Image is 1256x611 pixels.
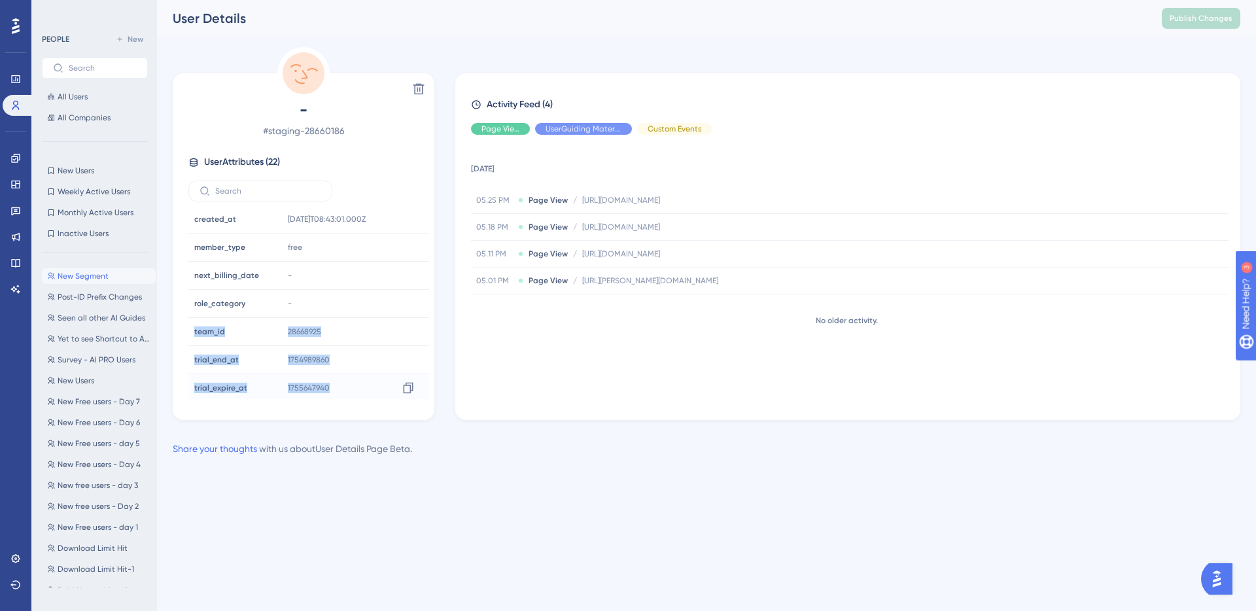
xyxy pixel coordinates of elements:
[1162,8,1240,29] button: Publish Changes
[42,582,156,598] button: Paid Users with at least 1 visual
[529,195,568,205] span: Page View
[476,222,513,232] span: 05.18 PM
[573,195,577,205] span: /
[288,355,330,365] span: 1754989860
[582,195,660,205] span: [URL][DOMAIN_NAME]
[582,275,718,286] span: [URL][PERSON_NAME][DOMAIN_NAME]
[58,585,150,595] span: Paid Users with at least 1 visual
[58,355,135,365] span: Survey - AI PRO Users
[111,31,148,47] button: New
[42,89,148,105] button: All Users
[188,99,419,120] span: -
[204,154,280,170] span: User Attributes ( 22 )
[487,97,553,113] span: Activity Feed (4)
[288,214,366,224] span: [DATE]T08:43:01.000Z
[58,228,109,239] span: Inactive Users
[58,186,130,197] span: Weekly Active Users
[42,34,69,44] div: PEOPLE
[58,564,134,574] span: Download Limit Hit-1
[546,124,621,134] span: UserGuiding Material
[573,249,577,259] span: /
[288,326,321,337] span: 28668925
[288,298,292,309] span: -
[215,186,321,196] input: Search
[58,417,140,428] span: New Free users - Day 6
[42,457,156,472] button: New Free users - Day 4
[42,310,156,326] button: Seen all other AI Guides
[58,375,94,386] span: New Users
[58,438,140,449] span: New Free users - day 5
[1201,559,1240,599] iframe: UserGuiding AI Assistant Launcher
[42,205,148,220] button: Monthly Active Users
[471,145,1229,187] td: [DATE]
[58,166,94,176] span: New Users
[194,270,259,281] span: next_billing_date
[194,298,245,309] span: role_category
[58,271,109,281] span: New Segment
[194,355,239,365] span: trial_end_at
[476,275,513,286] span: 05.01 PM
[58,459,141,470] span: New Free users - Day 4
[194,242,245,253] span: member_type
[58,313,145,323] span: Seen all other AI Guides
[42,436,156,451] button: New Free users - day 5
[173,9,1129,27] div: User Details
[58,292,142,302] span: Post-ID Prefix Changes
[42,540,156,556] button: Download Limit Hit
[288,383,330,393] span: 1755647940
[58,92,88,102] span: All Users
[529,222,568,232] span: Page View
[42,163,148,179] button: New Users
[582,249,660,259] span: [URL][DOMAIN_NAME]
[42,289,156,305] button: Post-ID Prefix Changes
[42,352,156,368] button: Survey - AI PRO Users
[1170,13,1232,24] span: Publish Changes
[42,478,156,493] button: New free users - day 3
[173,444,257,454] a: Share your thoughts
[173,441,412,457] div: with us about User Details Page Beta .
[476,195,513,205] span: 05.25 PM
[529,249,568,259] span: Page View
[42,519,156,535] button: New Free users - day 1
[481,124,519,134] span: Page View
[471,315,1222,326] div: No older activity.
[58,480,138,491] span: New free users - day 3
[529,275,568,286] span: Page View
[58,113,111,123] span: All Companies
[582,222,660,232] span: [URL][DOMAIN_NAME]
[58,543,128,553] span: Download Limit Hit
[648,124,701,134] span: Custom Events
[128,34,143,44] span: New
[58,334,150,344] span: Yet to see Shortcut to AI Additional Instructions guide
[194,214,236,224] span: created_at
[58,501,139,512] span: New free users - Day 2
[288,242,302,253] span: free
[42,268,156,284] button: New Segment
[58,522,138,532] span: New Free users - day 1
[42,394,156,410] button: New Free users - Day 7
[188,123,419,139] span: # staging-28660186
[42,373,156,389] button: New Users
[42,226,148,241] button: Inactive Users
[42,415,156,430] button: New Free users - Day 6
[194,383,247,393] span: trial_expire_at
[573,222,577,232] span: /
[573,275,577,286] span: /
[69,63,137,73] input: Search
[91,7,95,17] div: 3
[42,331,156,347] button: Yet to see Shortcut to AI Additional Instructions guide
[42,110,148,126] button: All Companies
[42,184,148,200] button: Weekly Active Users
[194,326,225,337] span: team_id
[288,270,292,281] span: -
[42,561,156,577] button: Download Limit Hit-1
[31,3,82,19] span: Need Help?
[58,396,140,407] span: New Free users - Day 7
[58,207,133,218] span: Monthly Active Users
[42,498,156,514] button: New free users - Day 2
[476,249,513,259] span: 05.11 PM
